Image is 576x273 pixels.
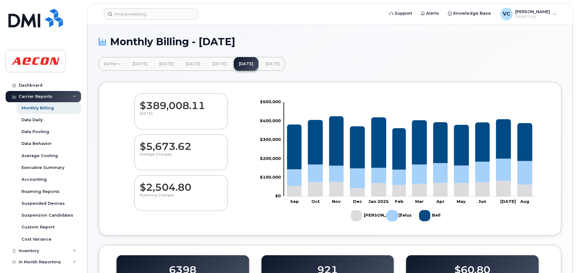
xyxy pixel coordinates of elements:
a: [DATE] [234,57,258,71]
a: [DATE] [207,57,232,71]
dd: $5,673.62 [140,135,223,152]
tspan: Apr [436,199,444,204]
g: Rogers [351,208,401,224]
a: [DATE] [128,57,152,71]
tspan: Nov [332,199,341,204]
tspan: $300,000 [260,137,281,142]
p: Roaming Charges [140,193,223,204]
a: Earlier [99,57,126,71]
a: [DATE] [260,57,285,71]
g: Telus [287,159,532,189]
tspan: Aug [520,199,529,204]
dd: $389,008.11 [140,94,223,111]
tspan: $100,000 [260,175,281,180]
tspan: $400,000 [260,118,281,123]
tspan: Oct [311,199,320,204]
dd: $2,504.80 [140,175,223,193]
g: Rogers [287,181,532,196]
g: Chart [260,99,535,224]
tspan: $0 [275,194,281,199]
tspan: $500,000 [260,99,281,104]
g: Bell [419,208,442,224]
a: [DATE] [154,57,179,71]
p: [DATE] [140,111,223,122]
tspan: Sep [290,199,299,204]
tspan: Jun [478,199,486,204]
tspan: $200,000 [260,156,281,161]
g: Legend [351,208,442,224]
tspan: [DATE] [500,199,516,204]
tspan: Dec [353,199,362,204]
tspan: May [457,199,466,204]
tspan: Feb [395,199,404,204]
tspan: Jan 2025 [368,199,389,204]
a: [DATE] [181,57,205,71]
p: Overage Charges [140,152,223,163]
g: Bell [287,117,532,170]
h1: Monthly Billing - [DATE] [99,36,561,47]
g: Telus [387,208,413,224]
tspan: Mar [415,199,424,204]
